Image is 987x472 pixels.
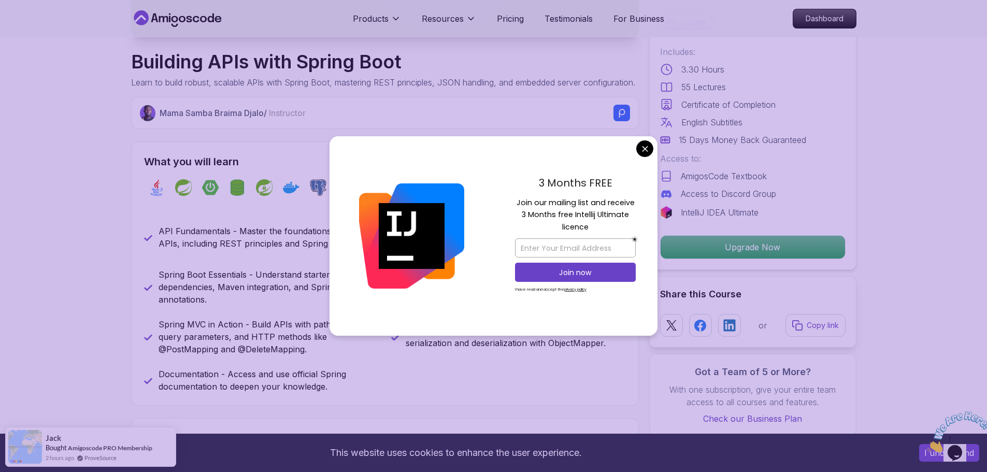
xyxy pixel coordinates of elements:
[4,4,68,45] img: Chat attention grabber
[46,444,67,452] span: Bought
[310,179,326,196] img: postgres logo
[353,12,389,25] p: Products
[785,314,846,337] button: Copy link
[807,320,839,331] p: Copy link
[681,116,742,128] p: English Subtitles
[919,444,979,462] button: Accept cookies
[681,206,759,219] p: IntelliJ IDEA Ultimate
[269,108,306,118] span: Instructor
[759,319,767,332] p: or
[660,235,846,259] button: Upgrade Now
[159,268,379,306] p: Spring Boot Essentials - Understand starter dependencies, Maven integration, and Spring Boot anno...
[159,368,379,393] p: Documentation - Access and use official Spring documentation to deepen your knowledge.
[545,12,593,25] a: Testimonials
[661,236,845,259] p: Upgrade Now
[144,154,626,169] h2: What you will learn
[46,434,61,442] span: jack
[660,206,673,219] img: jetbrains logo
[613,12,664,25] a: For Business
[160,107,306,119] p: Mama Samba Braima Djalo /
[131,51,635,72] h1: Building APIs with Spring Boot
[202,179,219,196] img: spring-boot logo
[8,430,42,464] img: provesource social proof notification image
[923,407,987,456] iframe: chat widget
[681,188,776,200] p: Access to Discord Group
[68,444,152,452] a: Amigoscode PRO Membership
[140,105,156,121] img: Nelson Djalo
[229,179,246,196] img: spring-data-jpa logo
[46,453,74,462] span: 2 hours ago
[793,9,856,28] a: Dashboard
[422,12,476,33] button: Resources
[131,76,635,89] p: Learn to build robust, scalable APIs with Spring Boot, mastering REST principles, JSON handling, ...
[4,4,8,13] span: 1
[256,179,273,196] img: spring-security logo
[8,441,904,464] div: This website uses cookies to enhance the user experience.
[422,12,464,25] p: Resources
[175,179,192,196] img: spring logo
[660,46,846,58] p: Includes:
[660,365,846,379] h3: Got a Team of 5 or More?
[283,179,299,196] img: docker logo
[148,179,165,196] img: java logo
[793,9,856,28] p: Dashboard
[681,170,767,182] p: AmigosCode Textbook
[681,81,726,93] p: 55 Lectures
[84,453,117,462] a: ProveSource
[497,12,524,25] a: Pricing
[660,383,846,408] p: With one subscription, give your entire team access to all courses and features.
[159,225,379,250] p: API Fundamentals - Master the foundations of building APIs, including REST principles and Spring ...
[406,324,626,349] p: JSON Handling - Leverage Jackson for efficient JSON serialization and deserialization with Object...
[353,12,401,33] button: Products
[660,287,846,302] h2: Share this Course
[681,63,724,76] p: 3.30 Hours
[159,318,379,355] p: Spring MVC in Action - Build APIs with path variables, query parameters, and HTTP methods like @P...
[679,134,806,146] p: 15 Days Money Back Guaranteed
[660,412,846,425] a: Check our Business Plan
[660,152,846,165] p: Access to:
[681,98,776,111] p: Certificate of Completion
